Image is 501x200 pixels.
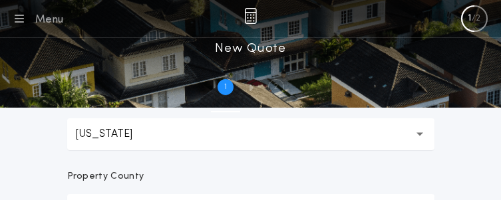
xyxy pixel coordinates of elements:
[75,126,154,142] p: [US_STATE]
[224,82,227,92] h2: 1
[67,170,144,183] p: Property County
[35,12,63,28] div: Menu
[67,118,434,150] button: [US_STATE]
[11,9,63,28] button: Menu
[273,82,278,92] h2: 2
[472,13,480,24] p: /2
[215,38,285,59] h1: New Quote
[244,8,257,24] img: img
